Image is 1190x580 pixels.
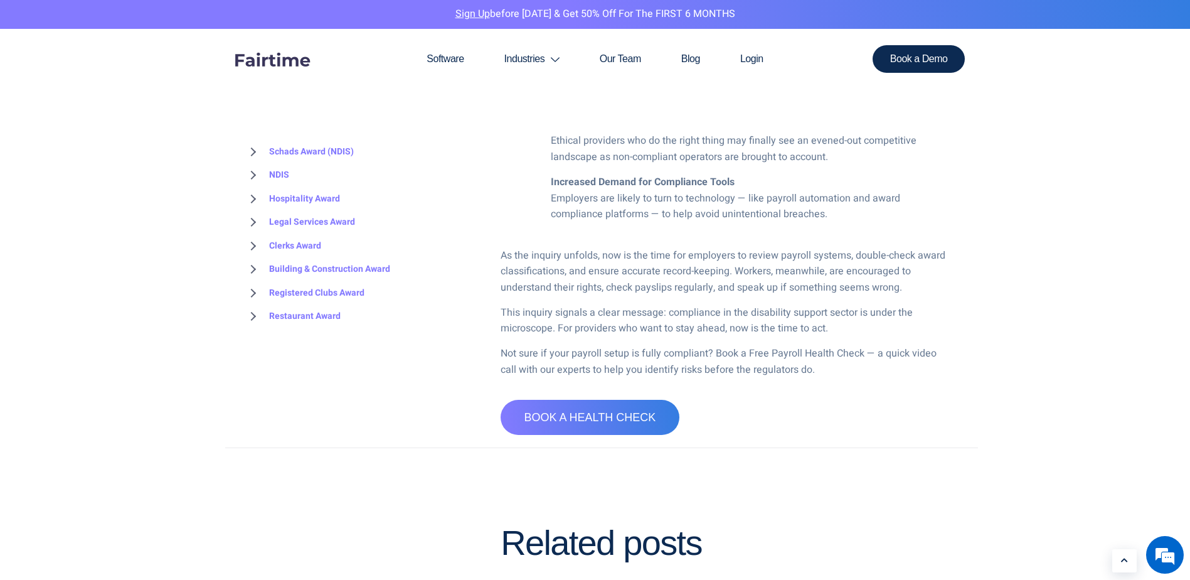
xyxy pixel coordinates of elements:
a: Restaurant Award [244,305,341,329]
span: Book a Demo [890,54,948,64]
div: Minimize live chat window [206,6,236,36]
a: Legal Services Award [244,211,355,235]
a: Clerks Award [244,234,321,258]
span: BOOK A HEALTH CHECK [524,412,656,423]
p: Not sure if your payroll setup is fully compliant? Book a Free Payroll Health Check — a quick vid... [501,346,947,378]
p: This inquiry signals a clear message: compliance in the disability support sector is under the mi... [501,305,947,337]
a: Blog [661,29,720,89]
p: before [DATE] & Get 50% Off for the FIRST 6 MONTHS [9,6,1181,23]
a: Industries [484,29,580,89]
a: Learn More [1112,549,1137,572]
a: Building & Construction Award [244,258,390,282]
textarea: Type your message and hit 'Enter' [6,343,239,387]
a: Our Team [580,29,661,89]
a: Registered Clubs Award [244,281,364,305]
a: Login [720,29,784,89]
p: As the inquiry unfolds, now is the time for employers to review payroll systems, double-check awa... [501,248,947,296]
li: Ethical providers who do the right thing may finally see an evened-out competitive landscape as n... [551,117,947,166]
strong: Increased Demand for Compliance Tools [551,175,735,190]
a: Book a Demo [873,45,965,73]
li: Employers are likely to turn to technology — like payroll automation and award compliance platfor... [551,175,947,223]
a: NDIS [244,164,289,188]
nav: BROWSE TOPICS [244,140,482,328]
h2: Related posts [225,524,978,562]
div: BROWSE TOPICS [244,114,482,328]
span: We're online! [73,158,173,285]
a: Software [406,29,484,89]
div: Chat with us now [65,70,211,87]
a: Hospitality Award [244,187,340,211]
a: Sign Up [455,6,490,21]
a: Schads Award (NDIS) [244,140,354,164]
a: BOOK A HEALTH CHECK [501,400,680,435]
